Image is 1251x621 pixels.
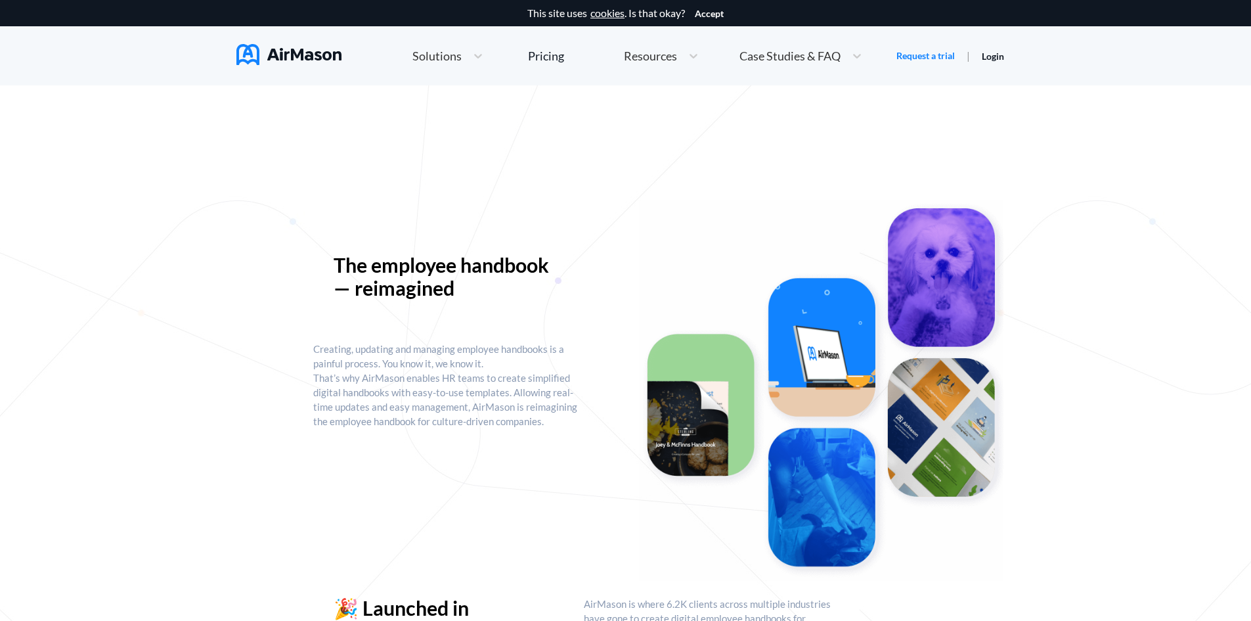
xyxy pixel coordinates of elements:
[313,342,584,428] p: Creating, updating and managing employee handbooks is a painful process. You know it, we know it....
[739,50,841,62] span: Case Studies & FAQ
[624,50,677,62] span: Resources
[982,51,1004,62] a: Login
[695,9,724,19] button: Accept cookies
[334,254,563,300] p: The employee handbook — reimagined
[528,44,564,68] a: Pricing
[412,50,462,62] span: Solutions
[639,200,1004,581] img: handbook intro
[528,50,564,62] div: Pricing
[334,597,563,620] div: 🎉 Launched in
[967,49,970,62] span: |
[590,7,625,19] a: cookies
[236,44,341,65] img: AirMason Logo
[896,49,955,62] a: Request a trial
